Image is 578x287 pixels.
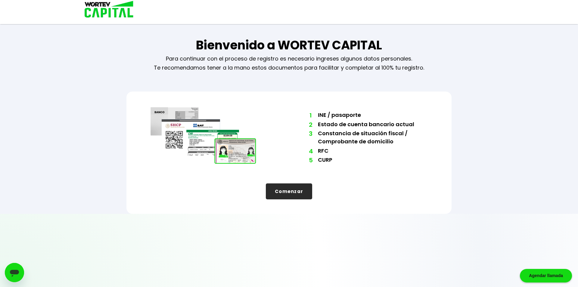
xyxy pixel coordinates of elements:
span: 1 [309,111,312,120]
p: Para continuar con el proceso de registro es necesario ingreses algunos datos personales. Te reco... [154,54,424,72]
div: Agendar llamada [520,269,572,282]
li: INE / pasaporte [318,111,427,120]
li: Constancia de situación fiscal / Comprobante de domicilio [318,129,427,147]
iframe: Botón para iniciar la ventana de mensajería [5,263,24,282]
span: 5 [309,156,312,165]
span: 2 [309,120,312,129]
span: 4 [309,147,312,156]
li: RFC [318,147,427,156]
h1: Bienvenido a WORTEV CAPITAL [196,36,382,54]
li: Estado de cuenta bancario actual [318,120,427,129]
span: 3 [309,129,312,138]
button: Comenzar [266,183,312,199]
li: CURP [318,156,427,165]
